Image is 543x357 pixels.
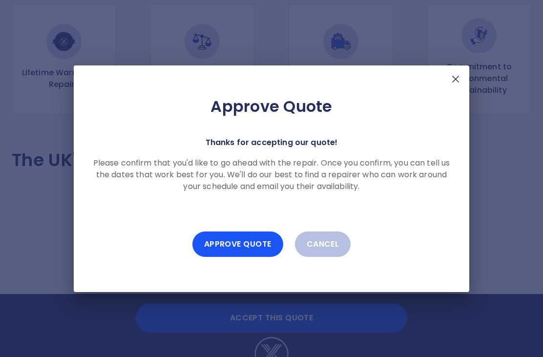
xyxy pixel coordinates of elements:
[89,97,454,116] h2: Approve Quote
[89,157,454,192] p: Please confirm that you'd like to go ahead with the repair. Once you confirm, you can tell us the...
[450,73,461,85] img: X Mark
[192,231,283,257] button: Approve Quote
[206,136,338,149] p: Thanks for accepting our quote!
[295,231,351,257] button: Cancel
